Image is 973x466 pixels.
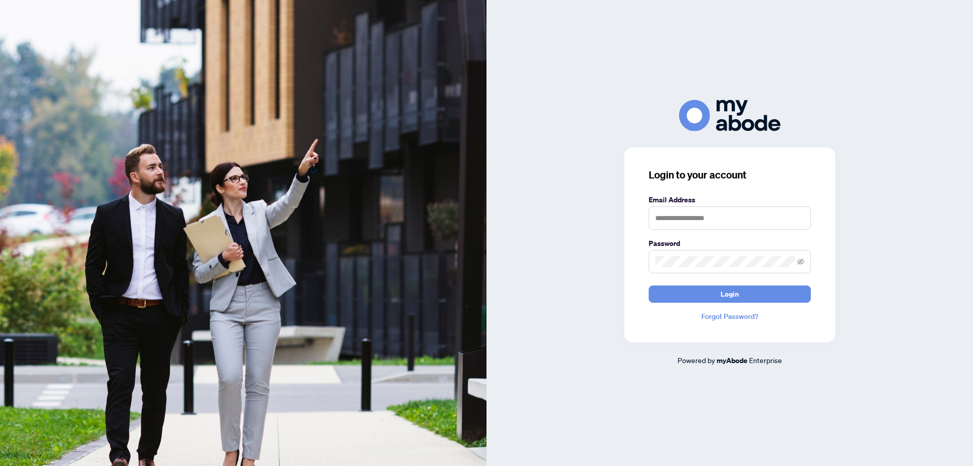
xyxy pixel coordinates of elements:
[797,258,804,265] span: eye-invisible
[679,100,780,131] img: ma-logo
[649,194,811,205] label: Email Address
[649,285,811,303] button: Login
[649,311,811,322] a: Forgot Password?
[649,168,811,182] h3: Login to your account
[678,355,715,365] span: Powered by
[649,238,811,249] label: Password
[721,286,739,302] span: Login
[717,355,747,366] a: myAbode
[749,355,782,365] span: Enterprise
